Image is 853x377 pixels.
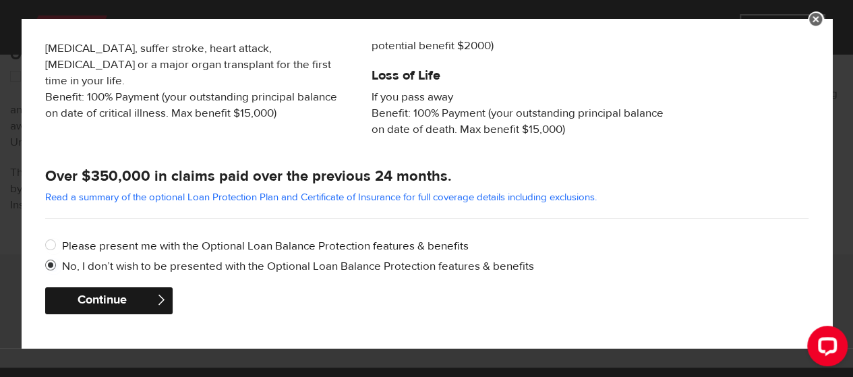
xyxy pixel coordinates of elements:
h4: Over $350,000 in claims paid over the previous 24 months. [45,167,808,185]
span: In the event that you are diagnosed with life-threatening [MEDICAL_DATA], suffer stroke, heart at... [45,24,351,121]
button: Continue [45,287,173,314]
a: Read a summary of the optional Loan Protection Plan and Certificate of Insurance for full coverag... [45,191,597,204]
span:  [156,294,167,306]
input: No, I don’t wish to be presented with the Optional Loan Balance Protection features & benefits [45,258,62,275]
h5: Loss of Life [372,67,678,84]
span: If you pass away Benefit: 100% Payment (your outstanding principal balance on date of death. Max ... [372,89,678,138]
input: Please present me with the Optional Loan Balance Protection features & benefits [45,238,62,255]
iframe: LiveChat chat widget [796,320,853,377]
label: No, I don’t wish to be presented with the Optional Loan Balance Protection features & benefits [62,258,808,274]
label: Please present me with the Optional Loan Balance Protection features & benefits [62,238,808,254]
